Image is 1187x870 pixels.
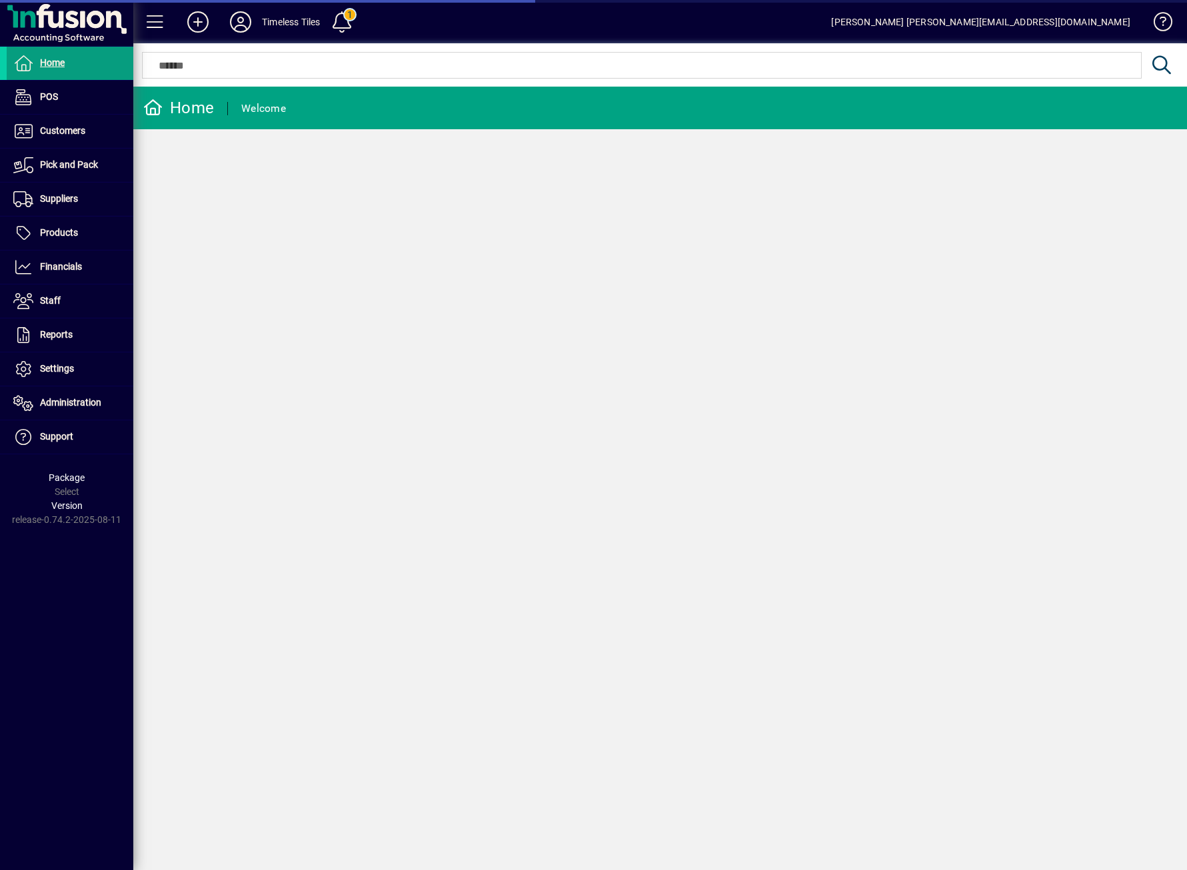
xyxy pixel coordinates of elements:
span: Package [49,472,85,483]
span: Suppliers [40,193,78,204]
button: Profile [219,10,262,34]
a: Support [7,420,133,454]
a: Knowledge Base [1144,3,1170,46]
a: Customers [7,115,133,148]
span: Version [51,500,83,511]
a: Suppliers [7,183,133,216]
div: Welcome [241,98,286,119]
span: Staff [40,295,61,306]
a: Administration [7,386,133,420]
div: [PERSON_NAME] [PERSON_NAME][EMAIL_ADDRESS][DOMAIN_NAME] [831,11,1130,33]
span: Home [40,57,65,68]
span: Products [40,227,78,238]
div: Home [143,97,214,119]
span: POS [40,91,58,102]
a: Financials [7,250,133,284]
a: Reports [7,318,133,352]
a: Settings [7,352,133,386]
a: Pick and Pack [7,149,133,182]
span: Administration [40,397,101,408]
span: Financials [40,261,82,272]
span: Pick and Pack [40,159,98,170]
button: Add [177,10,219,34]
span: Reports [40,329,73,340]
span: Settings [40,363,74,374]
span: Customers [40,125,85,136]
a: Products [7,217,133,250]
span: Support [40,431,73,442]
a: POS [7,81,133,114]
div: Timeless Tiles [262,11,320,33]
a: Staff [7,284,133,318]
